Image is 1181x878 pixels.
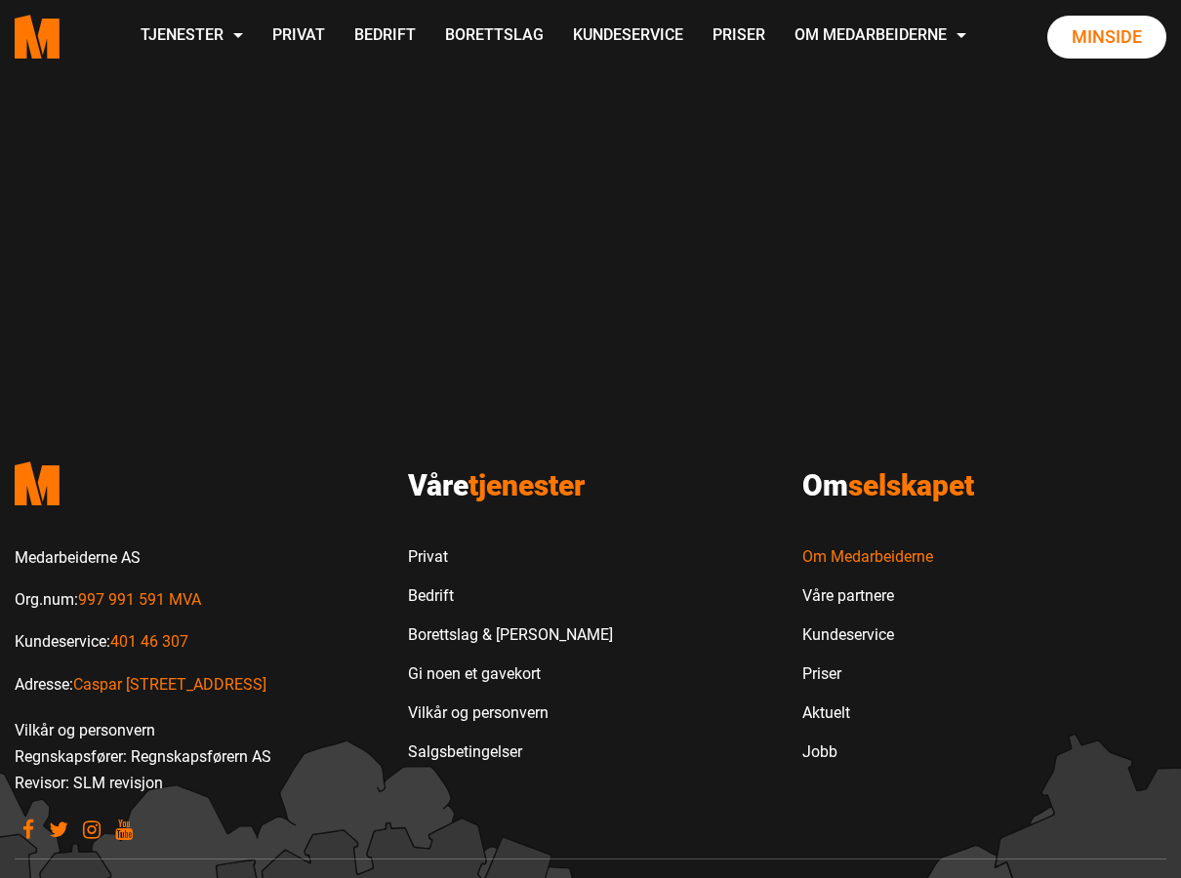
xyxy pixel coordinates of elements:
a: Priser [802,655,933,694]
a: Visit our Instagram [83,819,101,838]
a: Visit our Twitter [49,819,68,838]
a: Medarbeiderne start [15,447,379,520]
span: tjenester [468,468,585,502]
a: Minside [1047,16,1166,59]
a: Borettslag & [PERSON_NAME] [408,616,613,655]
a: Visit our youtube [115,819,133,838]
a: Bedrift [340,2,430,71]
a: Tjenester [126,2,258,71]
a: Jobb [802,733,933,772]
a: Visit our Facebook [22,819,34,838]
a: Les mer om Caspar Storms vei 16, 0664 Oslo [73,675,266,694]
a: Om Medarbeiderne [802,538,933,577]
a: Bedrift [408,577,613,616]
a: Våre partnere [802,577,933,616]
a: Om Medarbeiderne [780,2,981,71]
a: Les mer om Org.num [78,590,201,609]
span: selskapet [848,468,974,502]
a: Call us to 401 46 307 [110,632,188,651]
a: Revisor: SLM revisjon [15,774,163,792]
p: Medarbeiderne AS [15,544,379,571]
a: Privat [408,538,613,577]
a: Kundeservice [802,616,933,655]
h3: Våre [408,468,772,503]
a: Priser [698,2,780,71]
p: Org.num: [15,586,379,613]
p: Kundeservice: [15,628,379,655]
p: Adresse: [15,671,379,698]
a: Borettslag [430,2,558,71]
a: Regnskapsfører: Regnskapsførern AS [15,747,271,766]
a: Kundeservice [558,2,698,71]
a: Vilkår og personvern [408,694,613,733]
a: Vilkår og personvern [15,721,155,739]
a: Gi noen et gavekort [408,655,613,694]
a: Salgsbetingelser [408,733,613,772]
a: Privat [258,2,340,71]
h3: Om [802,468,1166,503]
a: Aktuelt [802,694,933,733]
